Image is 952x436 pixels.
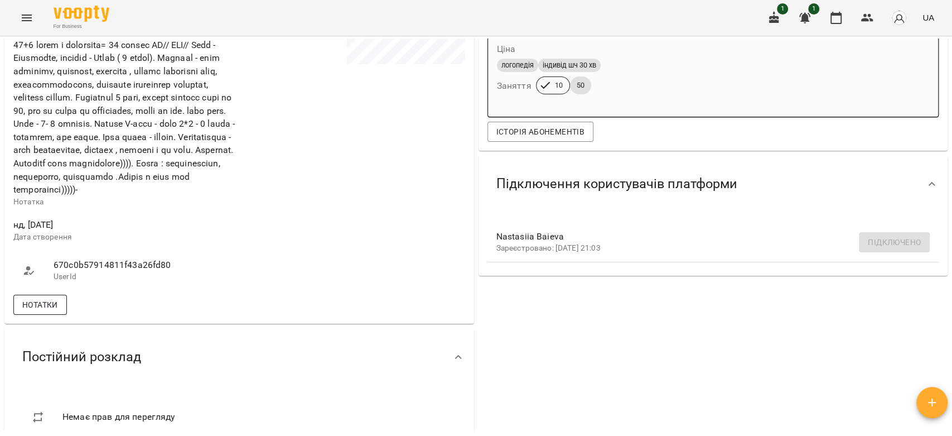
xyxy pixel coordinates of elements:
span: 1 [808,3,819,15]
span: Немає прав для перегляду [62,410,201,424]
span: For Business [54,23,109,30]
span: Постійний розклад [22,348,141,366]
span: 50 [570,80,591,90]
button: Ціналогопедіяіндивід шч 30 хвЗаняття1050 [488,1,800,108]
button: Menu [13,4,40,31]
h6: Ціна [497,41,516,57]
p: Зареєстровано: [DATE] 21:03 [496,243,912,254]
img: Voopty Logo [54,6,109,22]
button: Історія абонементів [487,122,593,142]
span: логопедія [497,60,538,70]
h6: Заняття [497,78,531,94]
span: нд, [DATE] [13,218,237,232]
button: UA [918,7,939,28]
span: Нотатки [22,298,58,312]
span: Історія абонементів [496,125,584,138]
span: 10 [548,80,569,90]
span: індивід шч 30 хв [538,60,601,70]
span: 1 [777,3,788,15]
p: Дата створення [13,232,237,243]
img: avatar_s.png [891,10,907,26]
span: UA [922,12,934,23]
span: Nastasiia Baieva [496,230,912,243]
span: Підключення користувачів платформи [496,175,737,193]
div: Постійний розклад [4,328,474,386]
span: 670c0b57914811f43a26fd80 [54,258,228,272]
span: 47+6 lorem i dolorsita= 34 consec AD// ELI// Sedd - Eiusmodte, incidid - Utlab ( 9 etdol). Magnaa... [13,40,235,195]
button: Нотатки [13,295,67,315]
p: Нотатка [13,197,237,208]
div: Підключення користувачів платформи [479,155,948,213]
p: UserId [54,271,228,282]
